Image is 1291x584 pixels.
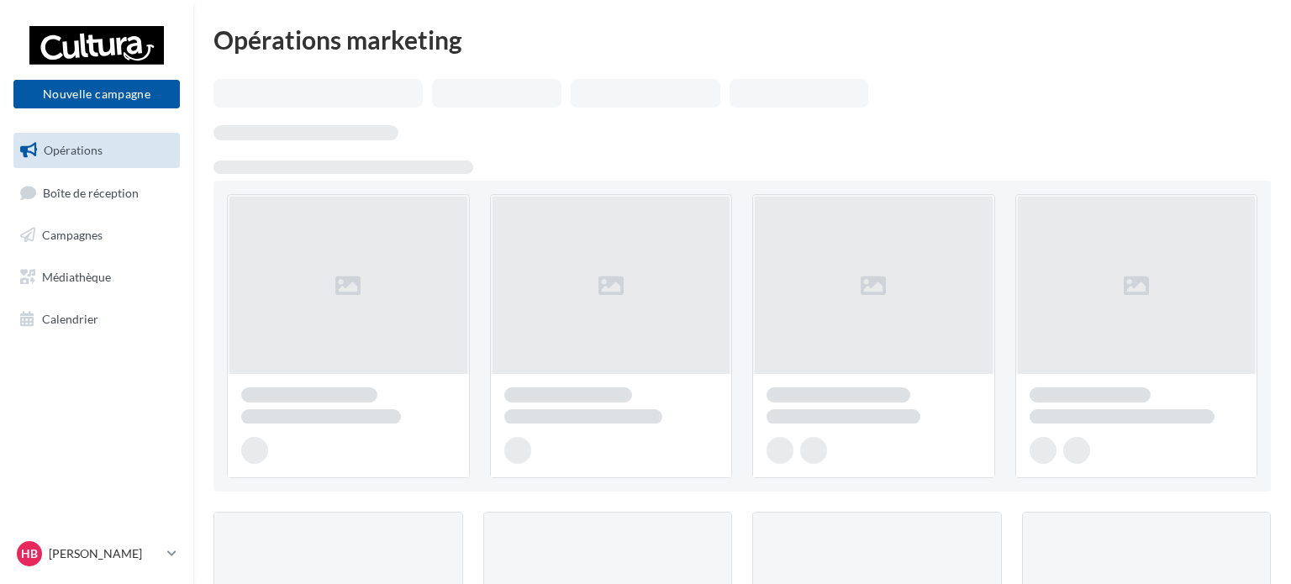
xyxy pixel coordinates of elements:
[43,185,139,199] span: Boîte de réception
[44,143,103,157] span: Opérations
[13,80,180,108] button: Nouvelle campagne
[21,545,38,562] span: HB
[13,538,180,570] a: HB [PERSON_NAME]
[42,228,103,242] span: Campagnes
[10,302,183,337] a: Calendrier
[10,260,183,295] a: Médiathèque
[42,311,98,325] span: Calendrier
[10,218,183,253] a: Campagnes
[49,545,161,562] p: [PERSON_NAME]
[10,175,183,211] a: Boîte de réception
[10,133,183,168] a: Opérations
[213,27,1271,52] div: Opérations marketing
[42,270,111,284] span: Médiathèque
